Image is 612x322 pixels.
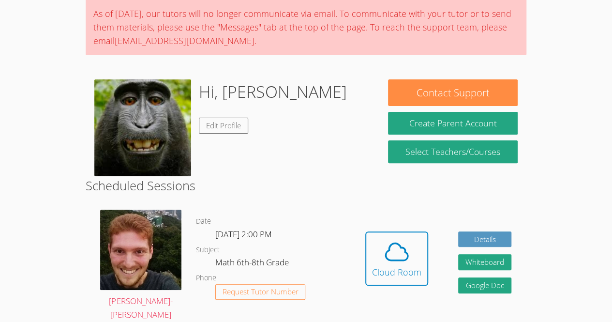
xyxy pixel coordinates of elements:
[196,215,211,228] dt: Date
[199,79,347,104] h1: Hi, [PERSON_NAME]
[372,265,421,279] div: Cloud Room
[365,231,428,286] button: Cloud Room
[388,79,517,106] button: Contact Support
[215,284,306,300] button: Request Tutor Number
[100,210,181,322] a: [PERSON_NAME]-[PERSON_NAME]
[458,277,511,293] a: Google Doc
[196,272,216,284] dt: Phone
[388,112,517,135] button: Create Parent Account
[196,244,220,256] dt: Subject
[215,229,272,240] span: [DATE] 2:00 PM
[86,176,526,195] h2: Scheduled Sessions
[458,254,511,270] button: Whiteboard
[100,210,181,290] img: avatar.png
[223,288,299,295] span: Request Tutor Number
[388,140,517,163] a: Select Teachers/Courses
[458,231,511,247] a: Details
[94,79,191,176] img: Screenshot%202025-09-26%20141036.png
[199,118,248,134] a: Edit Profile
[215,256,291,272] dd: Math 6th-8th Grade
